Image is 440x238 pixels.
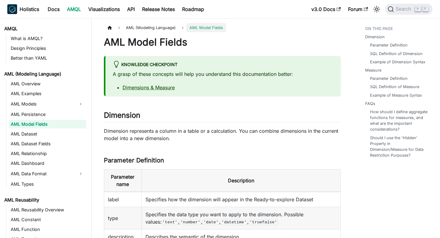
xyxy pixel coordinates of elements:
th: Description [141,169,340,192]
a: Home page [104,23,116,32]
a: Example of Dimension Syntax [370,59,425,65]
div: Knowledge Checkpoint [113,61,333,69]
span: AML (Modeling Language) [123,23,179,32]
code: 'datetime' [221,219,247,225]
p: Dimension represents a column in a table or a calculation. You can combine dimensions in the curr... [104,127,341,142]
a: Dimensions & Measure [123,84,175,91]
a: AML Types [9,180,86,188]
a: Docs [44,4,63,14]
code: 'truefalse' [249,219,278,225]
a: AML Examples [9,89,86,98]
a: HolisticsHolistics [7,4,39,14]
code: 'number' [180,219,201,225]
a: How should I define aggregate functions for measures, and what are the important considerations? [370,109,428,132]
td: type [104,207,142,229]
a: AML Function [9,225,86,234]
a: AML Dashboard [9,159,86,168]
a: What is AMQL? [9,34,86,43]
a: Parameter Definition [370,76,408,81]
img: Holistics [7,4,17,14]
a: SQL Definition of Dimension [370,51,423,57]
button: Expand sidebar category 'AML Models' [75,99,86,109]
td: Specifies how the dimension will appear in the Ready-to-explore Dataset [141,192,340,207]
a: Visualizations [85,4,123,14]
a: AML Model Fields [9,120,86,128]
td: label [104,192,142,207]
a: FAQs [365,101,375,106]
a: AML Overview [9,80,86,88]
a: Should I use the 'Hidden' Property in Dimension/Measure for Data Restriction Purposes? [370,135,428,158]
a: Release Notes [138,4,178,14]
a: AML Dataset Fields [9,139,86,148]
button: Expand sidebar category 'AML Data Format' [75,169,86,179]
a: Forum [344,4,372,14]
b: Holistics [20,6,39,13]
kbd: K [422,6,428,12]
h1: AML Model Fields [104,36,341,48]
a: AML Models [9,99,75,109]
a: AML Data Format [9,169,75,179]
a: AMQL [63,4,85,14]
button: Switch between dark and light mode (currently light mode) [372,4,382,14]
a: AML Persistence [9,110,86,119]
a: AML Dataset [9,130,86,138]
a: Design Principles [9,44,86,53]
button: Search (Command+K) [385,4,433,15]
h2: Dimension [104,111,341,122]
a: AMQL [2,24,86,33]
a: AML Constant [9,215,86,224]
th: Parameter name [104,169,142,192]
h3: Parameter Definition [104,157,341,164]
span: Search [394,6,415,12]
a: API [123,4,138,14]
nav: Breadcrumbs [104,23,341,32]
code: 'text' [162,219,178,225]
code: 'date' [203,219,219,225]
span: AML Model Fields [186,23,226,32]
a: v3.0 Docs [308,4,344,14]
a: AML Relationship [9,149,86,158]
a: Dimension [365,34,385,40]
a: Roadmap [178,4,208,14]
td: Specifies the data type you want to apply to the dimension. Possible values: , , , , [141,207,340,229]
a: Parameter Definition [370,42,408,48]
a: SQL Definition of Measure [370,84,419,90]
kbd: ⌘ [415,6,421,12]
a: Measure [365,67,381,73]
a: Example of Measure Syntax [370,92,422,98]
p: A grasp of these concepts will help you understand this documentation better: [113,70,333,78]
a: AML Reusability [2,196,86,204]
a: AML Reusability Overview [9,206,86,214]
a: Better than YAML [9,54,86,62]
a: AML (Modeling Language) [2,70,86,78]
